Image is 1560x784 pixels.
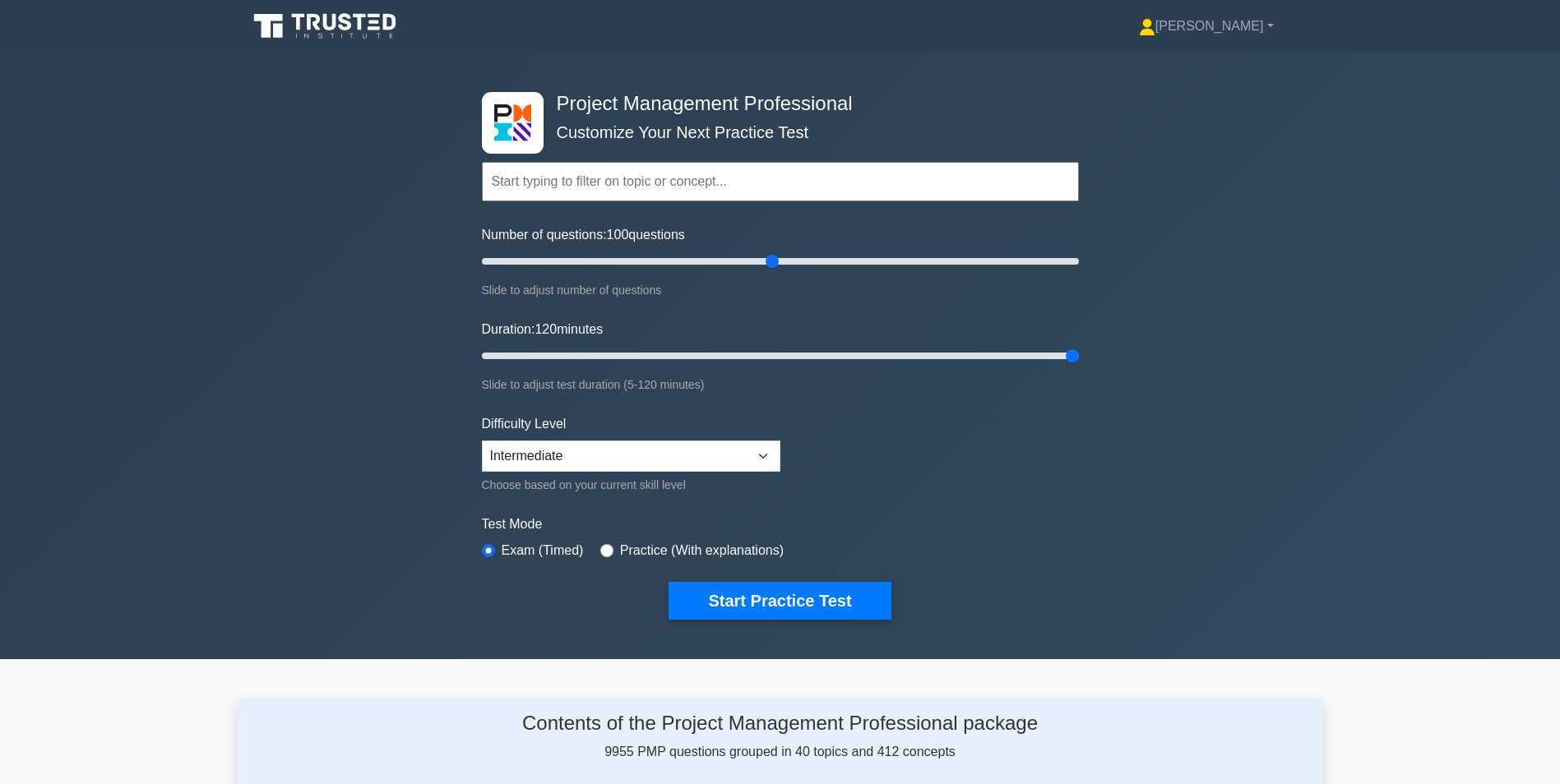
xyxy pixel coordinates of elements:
div: 9955 PMP questions grouped in 40 topics and 412 concepts [393,712,1168,762]
label: Number of questions: questions [482,225,685,245]
div: Choose based on your current skill level [482,475,780,495]
span: 100 [607,228,629,242]
button: Start Practice Test [669,582,891,620]
div: Slide to adjust test duration (5-120 minutes) [482,375,1079,394]
div: Slide to adjust number of questions [482,280,1079,300]
label: Practice (With explanations) [620,541,784,560]
a: [PERSON_NAME] [1099,10,1313,43]
span: 120 [535,322,557,336]
h4: Contents of the Project Management Professional package [393,712,1168,736]
input: Start typing to filter on topic or concept... [482,162,1079,201]
label: Duration: minutes [482,320,604,339]
h4: Project Management Professional [550,92,998,116]
label: Difficulty Level [482,414,567,434]
label: Test Mode [482,514,1079,534]
label: Exam (Timed) [502,541,584,560]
